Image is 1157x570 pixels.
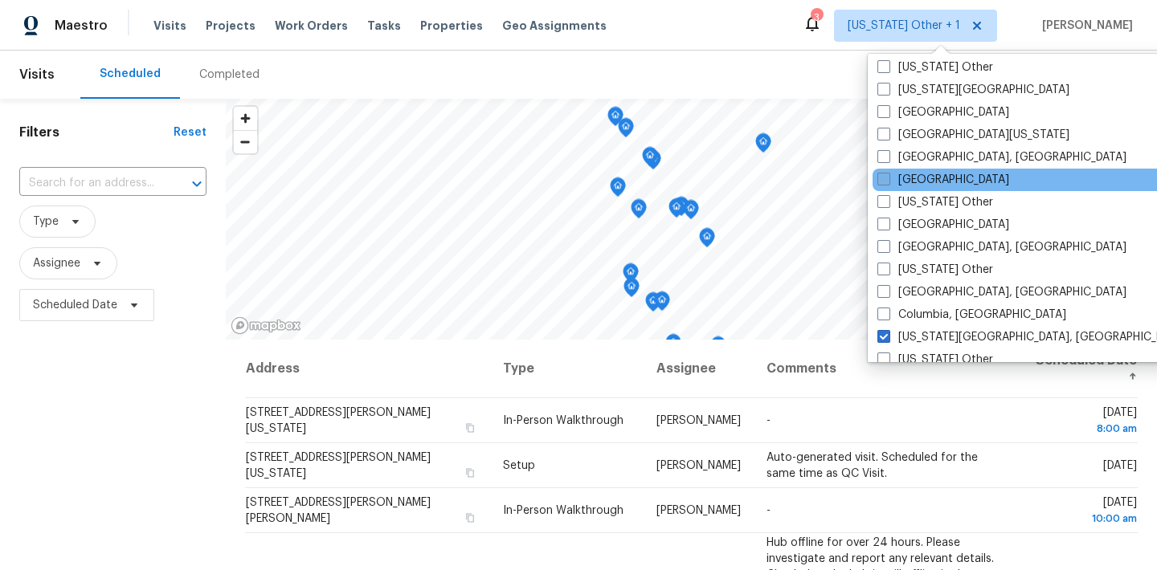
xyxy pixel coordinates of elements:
span: [DATE] [1034,497,1137,527]
th: Comments [754,340,1021,398]
h1: Filters [19,124,174,140]
div: Completed [199,67,260,83]
span: Assignee [33,255,80,271]
div: 8:00 am [1034,421,1137,437]
th: Scheduled Date ↑ [1021,340,1138,398]
div: Scheduled [100,66,161,82]
div: Map marker [710,336,726,361]
span: [PERSON_NAME] [656,505,741,516]
span: Maestro [55,18,108,34]
span: [PERSON_NAME] [1036,18,1133,34]
span: Tasks [367,20,401,31]
span: - [767,505,771,516]
span: [STREET_ADDRESS][PERSON_NAME][PERSON_NAME] [246,497,431,524]
button: Copy Address [463,466,477,480]
label: [GEOGRAPHIC_DATA], [GEOGRAPHIC_DATA] [877,239,1126,255]
span: In-Person Walkthrough [503,415,623,426]
span: Type [33,214,59,230]
div: Map marker [623,278,640,303]
label: [GEOGRAPHIC_DATA], [GEOGRAPHIC_DATA] [877,149,1126,165]
th: Assignee [644,340,754,398]
span: Properties [420,18,483,34]
label: [US_STATE] Other [877,352,993,368]
input: Search for an address... [19,171,161,196]
span: Zoom out [234,131,257,153]
span: Visits [153,18,186,34]
span: [STREET_ADDRESS][PERSON_NAME][US_STATE] [246,407,431,434]
span: Work Orders [275,18,348,34]
div: Map marker [673,197,689,222]
label: Columbia, [GEOGRAPHIC_DATA] [877,307,1066,323]
canvas: Map [226,99,1142,340]
label: [GEOGRAPHIC_DATA] [877,104,1009,120]
button: Zoom out [234,130,257,153]
span: - [767,415,771,426]
label: [GEOGRAPHIC_DATA] [877,172,1009,188]
div: Map marker [618,118,634,143]
span: In-Person Walkthrough [503,505,623,516]
button: Open [186,173,208,195]
span: Projects [206,18,256,34]
label: [US_STATE][GEOGRAPHIC_DATA] [877,82,1069,98]
span: Auto-generated visit. Scheduled for the same time as QC Visit. [767,452,978,479]
div: Map marker [610,177,626,202]
div: 3 [811,10,822,26]
button: Copy Address [463,511,477,525]
div: 10:00 am [1034,511,1137,527]
span: [STREET_ADDRESS][PERSON_NAME][US_STATE] [246,452,431,479]
div: Map marker [755,133,771,158]
span: [PERSON_NAME] [656,415,741,426]
button: Zoom in [234,107,257,130]
span: [PERSON_NAME] [656,460,741,471]
div: Map marker [607,107,623,132]
span: [DATE] [1034,407,1137,437]
span: Scheduled Date [33,297,117,313]
label: [US_STATE] Other [877,262,993,278]
div: Map marker [699,228,715,253]
label: [GEOGRAPHIC_DATA], [GEOGRAPHIC_DATA] [877,284,1126,300]
div: Map marker [645,150,661,175]
span: [DATE] [1103,460,1137,471]
div: Map marker [642,147,658,172]
label: [US_STATE] Other [877,59,993,75]
label: [US_STATE] Other [877,194,993,210]
div: Map marker [668,198,685,223]
div: Map marker [654,291,670,316]
div: Map marker [623,263,639,288]
th: Address [245,340,490,398]
div: Map marker [665,334,681,359]
div: Map marker [631,199,647,224]
label: [GEOGRAPHIC_DATA] [877,217,1009,233]
a: Mapbox homepage [231,316,301,335]
span: Setup [503,460,535,471]
span: [US_STATE] Other + 1 [848,18,960,34]
div: Reset [174,124,206,140]
div: Map marker [645,292,661,317]
span: Visits [19,57,55,92]
div: Map marker [683,200,699,225]
span: Geo Assignments [502,18,607,34]
th: Type [490,340,644,398]
label: [GEOGRAPHIC_DATA][US_STATE] [877,127,1069,143]
button: Copy Address [463,421,477,435]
